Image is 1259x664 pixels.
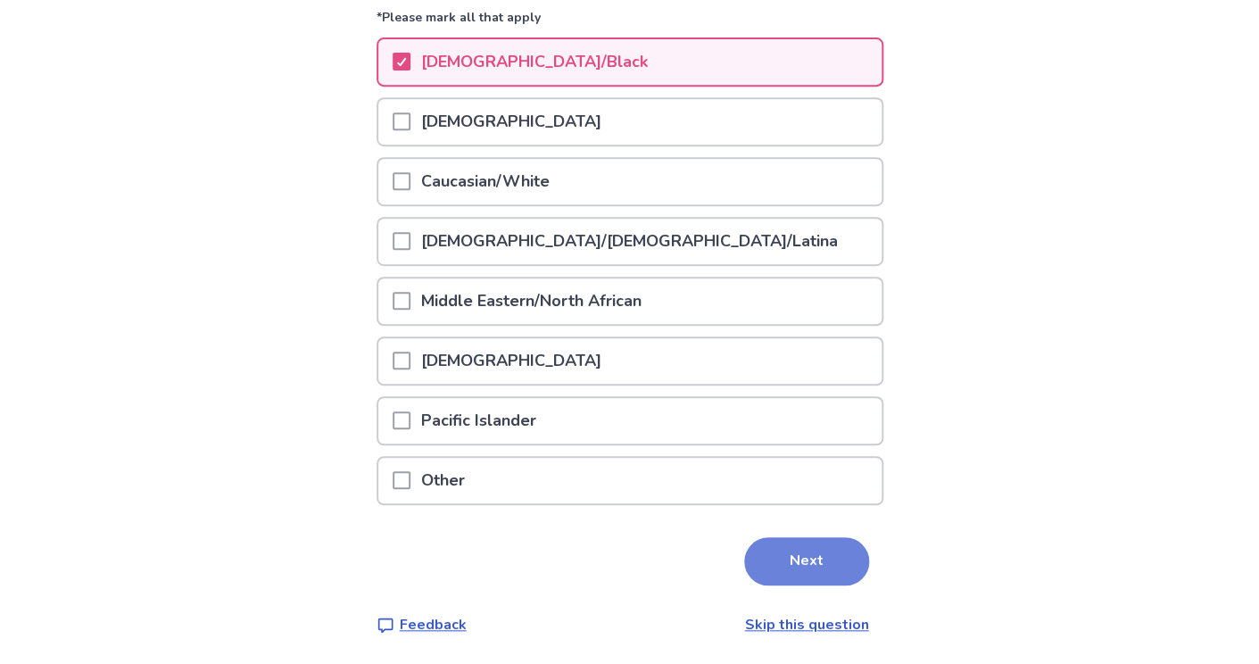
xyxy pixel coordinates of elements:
[410,219,849,264] p: [DEMOGRAPHIC_DATA]/[DEMOGRAPHIC_DATA]/Latina
[410,338,612,384] p: [DEMOGRAPHIC_DATA]
[745,615,869,635] a: Skip this question
[410,278,652,324] p: Middle Eastern/North African
[377,614,467,635] a: Feedback
[410,159,560,204] p: Caucasian/White
[410,39,658,85] p: [DEMOGRAPHIC_DATA]/Black
[377,8,883,37] p: *Please mark all that apply
[400,614,467,635] p: Feedback
[744,537,869,585] button: Next
[410,398,547,444] p: Pacific Islander
[410,99,612,145] p: [DEMOGRAPHIC_DATA]
[410,458,476,503] p: Other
